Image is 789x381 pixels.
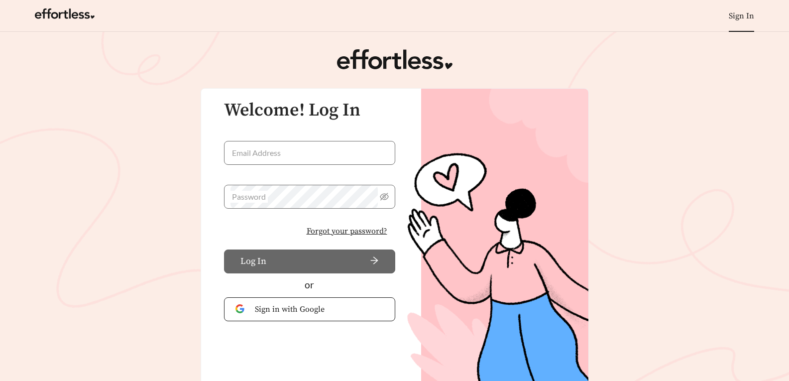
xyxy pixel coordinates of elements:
a: Sign In [729,11,754,21]
button: Log Inarrow-right [224,250,395,273]
span: eye-invisible [380,192,389,201]
button: Sign in with Google [224,297,395,321]
span: Sign in with Google [255,303,384,315]
button: Forgot your password? [299,221,395,242]
img: Google Authentication [235,304,247,314]
div: or [224,278,395,292]
span: Forgot your password? [307,225,387,237]
h3: Welcome! Log In [224,101,395,121]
